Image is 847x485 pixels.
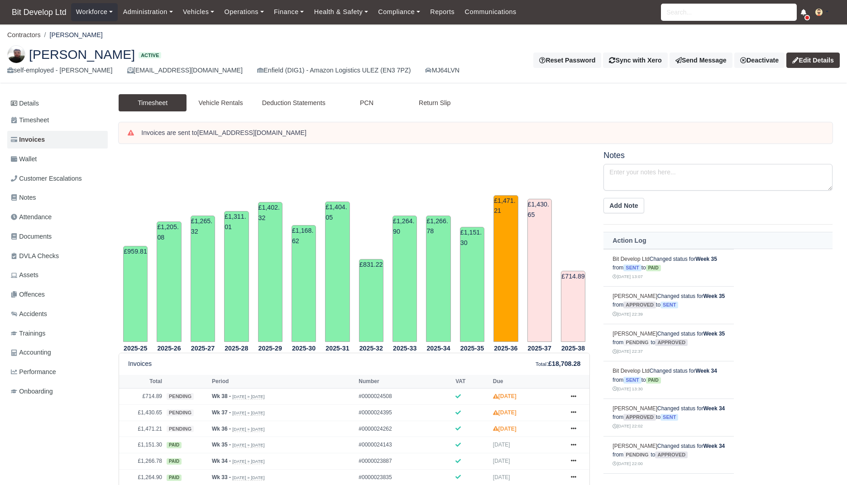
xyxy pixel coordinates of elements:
[623,414,656,421] span: approved
[157,221,181,342] td: £1,205.08
[167,409,194,416] span: pending
[11,386,53,397] span: Onboarding
[556,342,590,353] th: 2025-38
[232,459,264,464] small: [DATE] » [DATE]
[212,393,231,399] strong: Wk 38 -
[0,38,847,83] div: Iulian Spataru
[123,246,148,342] td: £959.81
[523,342,556,353] th: 2025-37
[118,3,177,21] a: Administration
[7,363,108,381] a: Performance
[356,404,453,421] td: #0000024395
[141,129,823,138] div: Invoices are sent to
[527,199,552,342] td: £1,430.65
[333,94,401,112] a: PCN
[623,339,651,346] span: pending
[646,265,661,271] span: paid
[734,53,785,68] div: Deactivate
[703,405,725,412] strong: Week 34
[613,256,649,262] a: Bit Develop Ltd
[224,211,249,342] td: £1,311.01
[7,208,108,226] a: Attendance
[388,342,421,353] th: 2025-33
[613,461,642,466] small: [DATE] 22:00
[603,287,734,324] td: Changed status for from to
[7,95,108,112] a: Details
[152,342,186,353] th: 2025-26
[41,30,103,40] li: [PERSON_NAME]
[493,409,517,416] strong: [DATE]
[359,259,383,342] td: £831.22
[309,3,373,21] a: Health & Safety
[613,349,642,354] small: [DATE] 22:37
[11,134,45,145] span: Invoices
[178,3,220,21] a: Vehicles
[603,249,734,287] td: Changed status for from to
[292,225,316,342] td: £1,168.62
[703,293,725,299] strong: Week 35
[119,404,164,421] td: £1,430.65
[321,342,354,353] th: 2025-31
[167,475,182,481] span: paid
[603,53,667,68] button: Sync with Xero
[191,216,215,342] td: £1,265.32
[7,344,108,361] a: Accounting
[613,293,657,299] a: [PERSON_NAME]
[232,442,264,448] small: [DATE] » [DATE]
[11,367,56,377] span: Performance
[7,3,71,21] span: Bit Develop Ltd
[603,399,734,436] td: Changed status for from to
[7,228,108,245] a: Documents
[119,375,164,389] th: Total
[373,3,425,21] a: Compliance
[139,52,161,59] span: Active
[426,216,450,342] td: £1,266.78
[623,451,651,458] span: pending
[7,4,71,21] a: Bit Develop Ltd
[493,458,510,464] span: [DATE]
[695,256,717,262] strong: Week 35
[219,3,268,21] a: Operations
[7,266,108,284] a: Assets
[220,342,253,353] th: 2025-28
[603,232,833,249] th: Action Log
[421,342,455,353] th: 2025-34
[401,94,469,112] a: Return Slip
[212,458,231,464] strong: Wk 34 -
[533,53,601,68] button: Reset Password
[119,437,164,453] td: £1,151.30
[232,427,264,432] small: [DATE] » [DATE]
[7,131,108,149] a: Invoices
[356,437,453,453] td: #0000024143
[613,368,649,374] a: Bit Develop Ltd
[493,474,510,480] span: [DATE]
[128,360,152,368] h6: Invoices
[167,426,194,432] span: pending
[255,94,333,112] a: Deduction Statements
[11,270,38,280] span: Assets
[258,202,282,342] td: £1,402.32
[493,393,517,399] strong: [DATE]
[232,475,264,480] small: [DATE] » [DATE]
[119,453,164,469] td: £1,266.78
[356,421,453,437] td: #0000024262
[491,375,562,389] th: Due
[287,342,321,353] th: 2025-30
[459,3,522,21] a: Communications
[167,393,194,400] span: pending
[613,386,642,391] small: [DATE] 13:30
[7,247,108,265] a: DVLA Checks
[257,65,411,76] div: Enfield (DIG1) - Amazon Logistics ULEZ (EN3 7PZ)
[212,426,231,432] strong: Wk 36 -
[119,342,152,353] th: 2025-25
[7,65,113,76] div: self-employed - [PERSON_NAME]
[453,375,491,389] th: VAT
[613,443,657,449] a: [PERSON_NAME]
[603,361,734,399] td: Changed status for from to
[7,305,108,323] a: Accidents
[661,4,797,21] input: Search...
[11,173,82,184] span: Customer Escalations
[119,94,187,112] a: Timesheet
[7,111,108,129] a: Timesheet
[7,286,108,303] a: Offences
